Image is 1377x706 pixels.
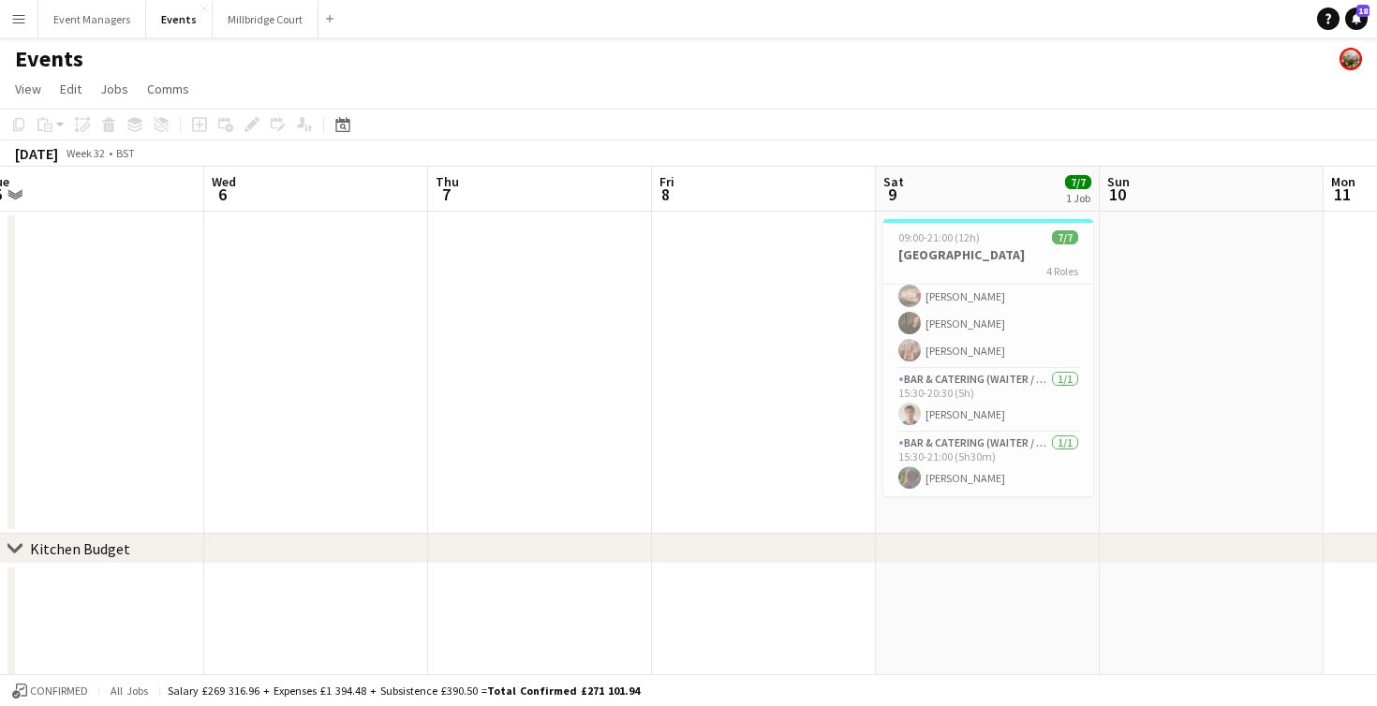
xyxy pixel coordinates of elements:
button: Millbridge Court [213,1,318,37]
a: Jobs [93,77,136,101]
span: Week 32 [62,146,109,160]
button: Confirmed [9,681,91,701]
span: 7/7 [1065,175,1091,189]
span: Thu [436,173,459,190]
span: Wed [212,173,236,190]
a: Comms [140,77,197,101]
span: 6 [209,184,236,205]
div: [DATE] [15,144,58,163]
span: Comms [147,81,189,97]
span: 7 [433,184,459,205]
span: Edit [60,81,81,97]
span: 18 [1356,5,1370,17]
span: 7/7 [1052,230,1078,244]
span: All jobs [107,684,152,698]
div: 1 Job [1066,191,1090,205]
button: Event Managers [38,1,146,37]
span: 10 [1104,184,1130,205]
h1: Events [15,45,83,73]
span: Mon [1331,173,1355,190]
span: Sun [1107,173,1130,190]
span: Fri [659,173,674,190]
div: BST [116,146,135,160]
span: Sat [883,173,904,190]
app-card-role: Bar & Catering (Waiter / waitress)1/115:30-21:00 (5h30m)[PERSON_NAME] [883,433,1093,496]
a: 18 [1345,7,1368,30]
span: Total Confirmed £271 101.94 [487,684,640,698]
a: View [7,77,49,101]
span: 9 [881,184,904,205]
app-job-card: 09:00-21:00 (12h)7/7[GEOGRAPHIC_DATA]4 Roles[PERSON_NAME]Bar & Catering (Waiter / waitress)3/313:... [883,219,1093,496]
div: Kitchen Budget [30,539,130,558]
app-card-role: Bar & Catering (Waiter / waitress)1/115:30-20:30 (5h)[PERSON_NAME] [883,369,1093,433]
a: Edit [52,77,89,101]
span: 4 Roles [1046,264,1078,278]
span: 8 [657,184,674,205]
span: View [15,81,41,97]
span: Confirmed [30,684,88,698]
app-user-avatar: Staffing Manager [1340,48,1362,70]
h3: [GEOGRAPHIC_DATA] [883,246,1093,263]
span: Jobs [100,81,128,97]
span: 09:00-21:00 (12h) [898,230,980,244]
button: Events [146,1,213,37]
span: 11 [1328,184,1355,205]
div: Salary £269 316.96 + Expenses £1 394.48 + Subsistence £390.50 = [168,684,640,698]
app-card-role: Bar & Catering (Waiter / waitress)3/313:00-20:30 (7h30m)[PERSON_NAME][PERSON_NAME][PERSON_NAME] [883,251,1093,369]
